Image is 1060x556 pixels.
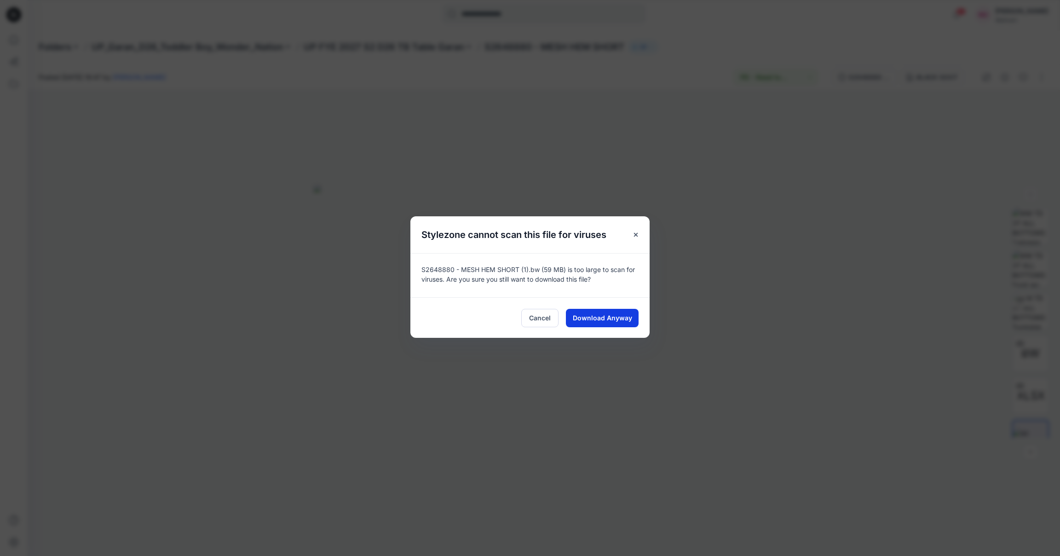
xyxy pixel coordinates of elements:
div: S2648880 - MESH HEM SHORT (1).bw (59 MB) is too large to scan for viruses. Are you sure you still... [410,253,650,297]
button: Download Anyway [566,309,639,327]
button: Close [628,226,644,243]
span: Cancel [529,313,551,323]
button: Cancel [521,309,559,327]
span: Download Anyway [573,313,632,323]
h5: Stylezone cannot scan this file for viruses [410,216,617,253]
